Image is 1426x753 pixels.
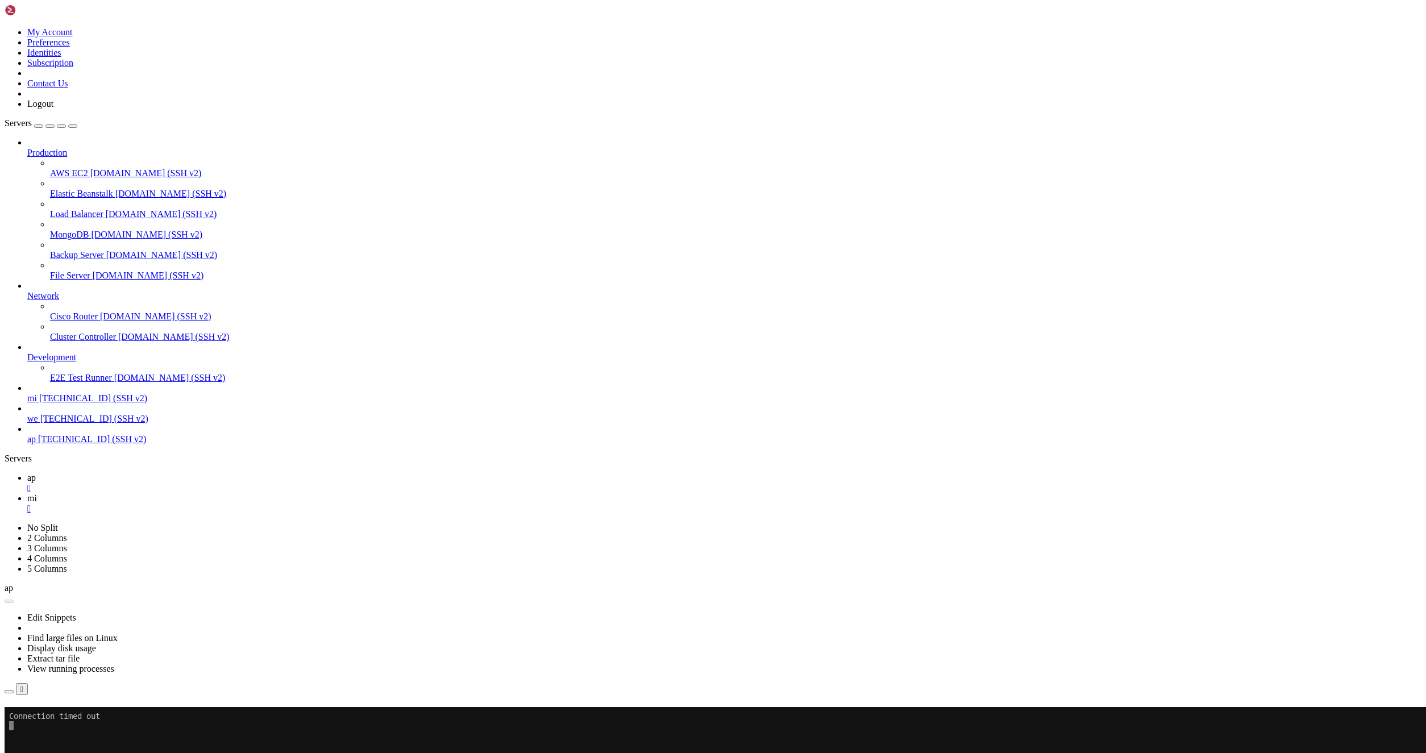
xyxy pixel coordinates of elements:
[27,58,73,68] a: Subscription
[106,250,218,260] span: [DOMAIN_NAME] (SSH v2)
[27,633,118,643] a: Find large files on Linux
[38,434,146,444] span: [TECHNICAL_ID] (SSH v2)
[27,473,36,482] span: ap
[40,414,148,423] span: [TECHNICAL_ID] (SSH v2)
[27,414,1421,424] a: we [TECHNICAL_ID] (SSH v2)
[5,14,9,24] div: (0, 1)
[27,554,67,563] a: 4 Columns
[91,230,202,239] span: [DOMAIN_NAME] (SSH v2)
[39,393,147,403] span: [TECHNICAL_ID] (SSH v2)
[27,48,61,57] a: Identities
[27,148,1421,158] a: Production
[27,643,96,653] a: Display disk usage
[93,271,204,280] span: [DOMAIN_NAME] (SSH v2)
[16,683,28,695] button: 
[27,291,59,301] span: Network
[27,434,36,444] span: ap
[50,301,1421,322] li: Cisco Router [DOMAIN_NAME] (SSH v2)
[27,414,38,423] span: we
[50,178,1421,199] li: Elastic Beanstalk [DOMAIN_NAME] (SSH v2)
[5,5,1279,14] x-row: Connection timed out
[50,240,1421,260] li: Backup Server [DOMAIN_NAME] (SSH v2)
[5,118,77,128] a: Servers
[27,99,53,109] a: Logout
[50,373,1421,383] a: E2E Test Runner [DOMAIN_NAME] (SSH v2)
[50,363,1421,383] li: E2E Test Runner [DOMAIN_NAME] (SSH v2)
[27,383,1421,403] li: mi [TECHNICAL_ID] (SSH v2)
[50,209,1421,219] a: Load Balancer [DOMAIN_NAME] (SSH v2)
[50,322,1421,342] li: Cluster Controller [DOMAIN_NAME] (SSH v2)
[5,454,1421,464] div: Servers
[27,533,67,543] a: 2 Columns
[27,138,1421,281] li: Production
[27,564,67,573] a: 5 Columns
[50,260,1421,281] li: File Server [DOMAIN_NAME] (SSH v2)
[27,403,1421,424] li: we [TECHNICAL_ID] (SSH v2)
[27,504,1421,514] a: 
[50,332,1421,342] a: Cluster Controller [DOMAIN_NAME] (SSH v2)
[27,493,37,503] span: mi
[27,473,1421,493] a: ap
[27,654,80,663] a: Extract tar file
[27,613,76,622] a: Edit Snippets
[27,352,76,362] span: Development
[50,168,1421,178] a: AWS EC2 [DOMAIN_NAME] (SSH v2)
[27,342,1421,383] li: Development
[27,393,37,403] span: mi
[50,250,1421,260] a: Backup Server [DOMAIN_NAME] (SSH v2)
[114,373,226,382] span: [DOMAIN_NAME] (SSH v2)
[100,311,211,321] span: [DOMAIN_NAME] (SSH v2)
[27,434,1421,444] a: ap [TECHNICAL_ID] (SSH v2)
[27,493,1421,514] a: mi
[50,332,116,342] span: Cluster Controller
[50,189,1421,199] a: Elastic Beanstalk [DOMAIN_NAME] (SSH v2)
[27,352,1421,363] a: Development
[50,219,1421,240] li: MongoDB [DOMAIN_NAME] (SSH v2)
[5,583,13,593] span: ap
[50,199,1421,219] li: Load Balancer [DOMAIN_NAME] (SSH v2)
[27,38,70,47] a: Preferences
[27,393,1421,403] a: mi [TECHNICAL_ID] (SSH v2)
[27,664,114,673] a: View running processes
[27,483,1421,493] a: 
[50,230,89,239] span: MongoDB
[50,373,112,382] span: E2E Test Runner
[20,685,23,693] div: 
[50,311,1421,322] a: Cisco Router [DOMAIN_NAME] (SSH v2)
[27,523,58,532] a: No Split
[50,311,98,321] span: Cisco Router
[27,78,68,88] a: Contact Us
[5,118,32,128] span: Servers
[27,543,67,553] a: 3 Columns
[50,250,104,260] span: Backup Server
[5,5,70,16] img: Shellngn
[27,291,1421,301] a: Network
[50,158,1421,178] li: AWS EC2 [DOMAIN_NAME] (SSH v2)
[90,168,202,178] span: [DOMAIN_NAME] (SSH v2)
[27,148,67,157] span: Production
[115,189,227,198] span: [DOMAIN_NAME] (SSH v2)
[27,281,1421,342] li: Network
[50,230,1421,240] a: MongoDB [DOMAIN_NAME] (SSH v2)
[50,209,103,219] span: Load Balancer
[106,209,217,219] span: [DOMAIN_NAME] (SSH v2)
[27,27,73,37] a: My Account
[50,271,1421,281] a: File Server [DOMAIN_NAME] (SSH v2)
[118,332,230,342] span: [DOMAIN_NAME] (SSH v2)
[50,189,113,198] span: Elastic Beanstalk
[50,271,90,280] span: File Server
[27,424,1421,444] li: ap [TECHNICAL_ID] (SSH v2)
[50,168,88,178] span: AWS EC2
